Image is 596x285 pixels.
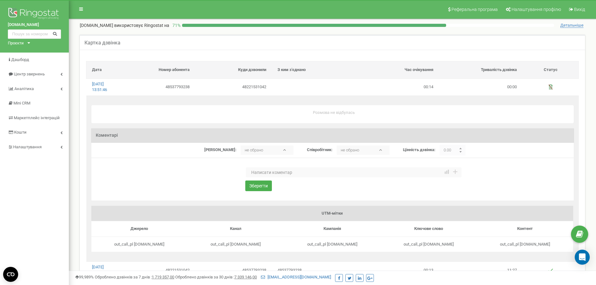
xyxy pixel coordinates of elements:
[439,262,522,279] td: 11:27
[337,145,380,155] p: не обрано
[175,275,257,279] span: Оброблено дзвінків за 30 днів :
[14,130,27,135] span: Кошти
[187,237,284,252] td: out_call_pl [DOMAIN_NAME]
[119,79,195,95] td: 48537793238
[439,79,522,95] td: 00:00
[80,22,169,28] p: [DOMAIN_NAME]
[355,61,439,79] th: Час очікування
[169,22,182,28] p: 71 %
[355,262,439,279] td: 00:13
[11,57,29,62] span: Дашборд
[13,101,30,105] span: Mini CRM
[8,29,61,39] input: Пошук за номером
[284,221,380,237] td: Кампанія
[380,237,477,252] td: out_call_pl [DOMAIN_NAME]
[284,145,293,155] b: ▾
[14,115,60,120] span: Маркетплейс інтеграцій
[75,275,94,279] span: 99,989%
[114,23,169,28] span: використовує Ringostat на
[195,79,272,95] td: 48221531042
[548,268,553,273] img: Успішний
[560,23,583,28] span: Детальніше
[152,275,174,279] u: 1 719 357,00
[261,275,331,279] a: [EMAIL_ADDRESS][DOMAIN_NAME]
[380,221,477,237] td: Ключове слово
[522,61,578,79] th: Статус
[195,262,272,279] td: 48537793238
[14,86,34,91] span: Аналiтика
[91,237,187,252] td: out_call_pl [DOMAIN_NAME]
[8,22,61,28] a: [DOMAIN_NAME]
[234,275,257,279] u: 7 339 146,00
[512,7,561,12] span: Налаштування профілю
[284,237,380,252] td: out_call_pl [DOMAIN_NAME]
[92,265,107,275] a: [DATE] 13:39:44
[84,40,120,46] h5: Картка дзвінка
[477,237,573,252] td: out_call_pl [DOMAIN_NAME]
[92,82,107,92] a: [DATE] 13:51:46
[13,145,42,149] span: Налаштування
[119,61,195,79] th: Номер абонента
[204,147,237,153] label: [PERSON_NAME]:
[14,72,45,76] span: Центр звернень
[8,40,24,46] div: Проєкти
[91,128,574,142] h3: Коментарі
[403,147,436,153] label: Цінність дзвінка:
[91,221,187,237] td: Джерело
[549,84,553,89] img: Не введено додатковий номер
[241,145,284,155] p: не обрано
[8,6,61,22] img: Ringostat logo
[245,181,272,191] button: Зберегти
[119,262,195,279] td: 48221531042
[439,61,522,79] th: Тривалість дзвінка
[272,61,355,79] th: З ким з'єднано
[380,145,390,155] b: ▾
[451,7,498,12] span: Реферальна програма
[99,110,569,116] p: Розмова не вiдбулась
[272,262,355,279] td: 48537793238
[187,221,284,237] td: Канал
[574,7,585,12] span: Вихід
[3,267,18,282] button: Open CMP widget
[575,250,590,265] div: Open Intercom Messenger
[355,79,439,95] td: 00:14
[86,61,119,79] th: Дата
[195,61,272,79] th: Куди дзвонили
[91,206,573,221] td: UTM-мітки
[95,275,174,279] span: Оброблено дзвінків за 7 днів :
[477,221,573,237] td: Контент
[307,147,333,153] label: Співробітник:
